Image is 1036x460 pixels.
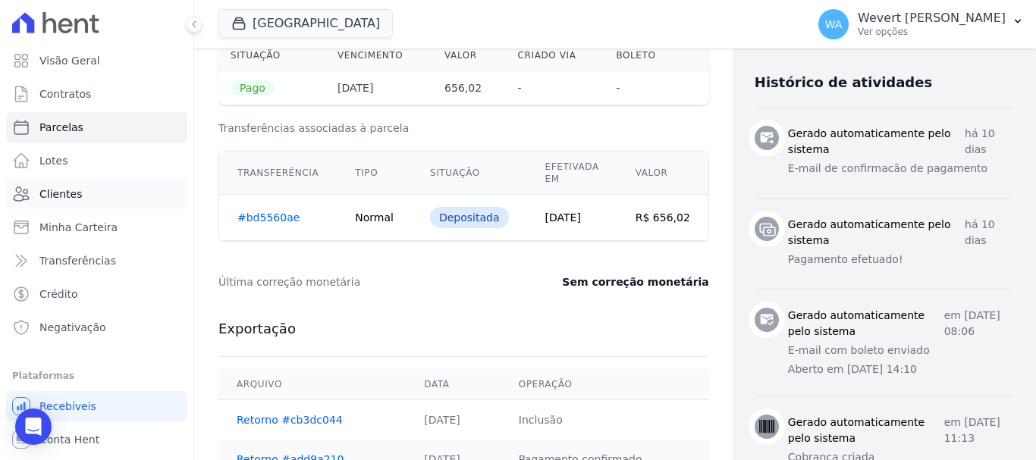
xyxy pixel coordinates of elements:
[806,3,1036,45] button: WA Wevert [PERSON_NAME] Ver opções
[325,40,432,71] th: Vencimento
[412,152,527,195] th: Situação
[617,152,709,195] th: Valor
[39,320,106,335] span: Negativação
[6,179,187,209] a: Clientes
[944,308,1012,340] p: em [DATE] 08:06
[6,424,187,455] a: Conta Hent
[12,367,181,385] div: Plataformas
[432,71,506,105] th: 656,02
[231,80,275,95] span: Pago
[39,186,82,202] span: Clientes
[788,308,944,340] h3: Gerado automaticamente pelo sistema
[6,279,187,309] a: Crédito
[944,415,1012,446] p: em [DATE] 11:13
[337,152,412,195] th: Tipo
[219,152,337,195] th: Transferência
[825,19,843,30] span: WA
[604,71,680,105] th: -
[6,146,187,176] a: Lotes
[237,414,343,426] a: Retorno #cb3dc044
[788,343,1012,358] p: E-mail com boleto enviado
[788,126,965,158] h3: Gerado automaticamente pelo sistema
[527,152,617,195] th: Efetivada em
[6,212,187,243] a: Minha Carteira
[6,312,187,343] a: Negativação
[501,369,709,400] th: Operação
[39,153,68,168] span: Lotes
[788,252,1012,268] p: Pagamento efetuado!
[15,408,52,445] div: Open Intercom Messenger
[788,161,1012,177] p: E-mail de confirmacão de pagamento
[501,400,709,440] td: Inclusão
[6,246,187,276] a: Transferências
[604,40,680,71] th: Boleto
[39,220,118,235] span: Minha Carteira
[788,217,965,249] h3: Gerado automaticamente pelo sistema
[430,207,509,228] div: Depositada
[858,11,1006,26] p: Wevert [PERSON_NAME]
[788,361,1012,377] p: Aberto em [DATE] 14:10
[6,79,187,109] a: Contratos
[527,195,617,241] td: [DATE]
[6,112,187,142] a: Parcelas
[755,74,932,92] h3: Histórico de atividades
[39,120,83,135] span: Parcelas
[406,369,500,400] th: Data
[39,286,78,302] span: Crédito
[39,53,100,68] span: Visão Geral
[617,195,709,241] td: R$ 656,02
[337,195,412,241] td: Normal
[325,71,432,105] th: [DATE]
[6,45,187,76] a: Visão Geral
[858,26,1006,38] p: Ver opções
[218,9,393,38] button: [GEOGRAPHIC_DATA]
[218,369,406,400] th: Arquivo
[506,40,604,71] th: Criado via
[39,432,99,447] span: Conta Hent
[6,391,187,421] a: Recebíveis
[39,399,96,414] span: Recebíveis
[965,217,1012,249] p: há 10 dias
[218,40,325,71] th: Situação
[432,40,506,71] th: Valor
[788,415,944,446] h3: Gerado automaticamente pelo sistema
[406,400,500,440] td: [DATE]
[218,320,709,338] h3: Exportação
[39,253,116,268] span: Transferências
[237,211,300,224] a: #bd5560ae
[562,274,708,289] dd: Sem correção monetária
[218,120,709,136] h3: Transferências associadas à parcela
[39,86,91,102] span: Contratos
[965,126,1012,158] p: há 10 dias
[506,71,604,105] th: -
[218,274,508,289] dt: Última correção monetária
